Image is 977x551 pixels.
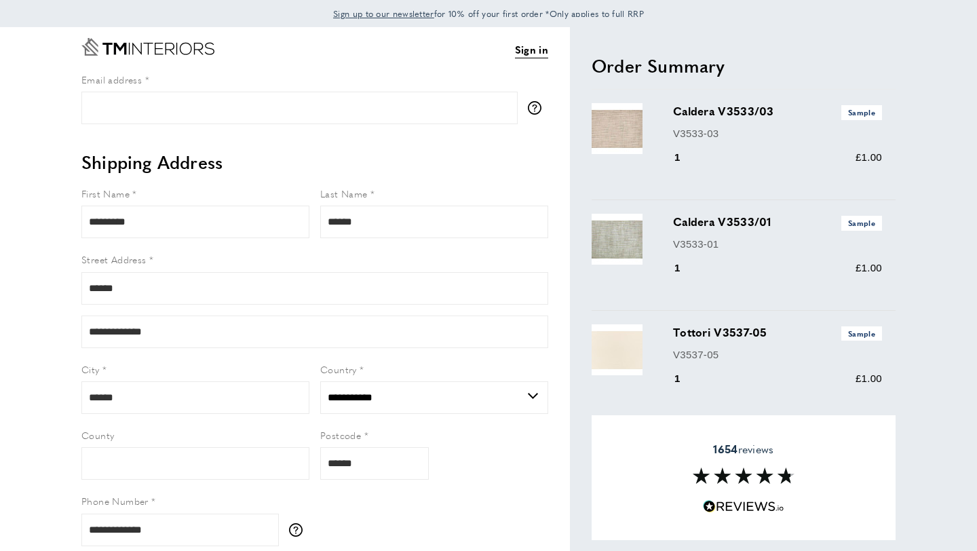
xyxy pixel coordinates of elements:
div: 1 [673,149,700,166]
p: V3533-01 [673,236,882,252]
span: Sample [841,105,882,119]
span: County [81,428,114,442]
img: Reviews.io 5 stars [703,500,784,513]
span: Last Name [320,187,368,200]
span: Postcode [320,428,361,442]
strong: 1654 [713,441,737,457]
img: Tottori V3537-05 [592,324,643,375]
h2: Order Summary [592,54,896,78]
div: 1 [673,370,700,387]
span: £1.00 [856,373,882,384]
span: City [81,362,100,376]
span: Phone Number [81,494,149,508]
div: 1 [673,260,700,276]
h3: Caldera V3533/01 [673,214,882,230]
span: £1.00 [856,151,882,163]
h3: Caldera V3533/03 [673,103,882,119]
button: More information [528,101,548,115]
img: Caldera V3533/01 [592,214,643,265]
span: for 10% off your first order *Only applies to full RRP [333,7,644,20]
span: Sample [841,216,882,230]
a: Sign in [515,41,548,58]
button: More information [289,523,309,537]
img: Caldera V3533/03 [592,103,643,154]
img: Reviews section [693,468,794,484]
span: First Name [81,187,130,200]
h2: Shipping Address [81,150,548,174]
a: Go to Home page [81,38,214,56]
h3: Tottori V3537-05 [673,324,882,341]
a: Sign up to our newsletter [333,7,434,20]
p: V3533-03 [673,126,882,142]
p: V3537-05 [673,347,882,363]
span: Email address [81,73,142,86]
span: Sample [841,326,882,341]
span: reviews [713,442,773,456]
span: Street Address [81,252,147,266]
span: Country [320,362,357,376]
span: £1.00 [856,262,882,273]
